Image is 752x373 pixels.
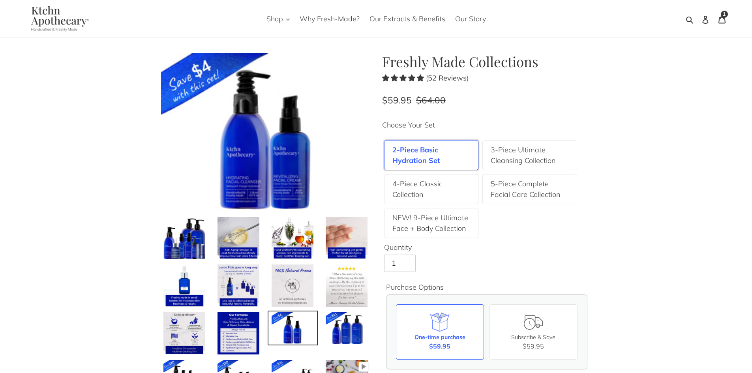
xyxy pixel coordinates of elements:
[723,12,726,17] span: 1
[266,14,283,24] span: Shop
[263,12,294,25] button: Shop
[416,94,446,106] s: $64.00
[523,342,544,350] span: $59.95
[455,14,486,24] span: Our Story
[325,311,369,345] img: Load image into Gallery viewer, Freshly Made Collections
[384,242,589,253] label: Quantity
[161,53,370,210] img: Freshly Made Collections
[714,9,730,28] a: 1
[217,264,261,307] img: Load image into Gallery viewer, Freshly Made Collections
[22,6,95,32] img: Ktchn Apothecary
[451,12,490,25] a: Our Story
[217,216,261,260] img: Load image into Gallery viewer, Freshly Made Collections
[382,53,591,70] h1: Freshly Made Collections
[382,73,426,82] span: 4.83 stars
[392,212,471,234] label: NEW! 9-Piece Ultimate Face + Body Collection
[369,14,445,24] span: Our Extracts & Benefits
[392,144,471,166] label: 2-Piece Basic Hydration Set
[386,282,444,292] legend: Purchase Options
[296,12,364,25] a: Why Fresh-Made?
[325,264,369,307] img: Load image into Gallery viewer, Freshly Made Collections
[271,311,315,345] img: Load image into Gallery viewer, Freshly Made Collections
[163,264,206,307] img: Load image into Gallery viewer, Freshly Made Collections
[429,341,450,351] span: $59.95
[300,14,360,24] span: Why Fresh-Made?
[271,216,315,260] img: Load image into Gallery viewer, Freshly Made Collections
[271,264,315,307] img: Load image into Gallery viewer, Freshly Made Collections
[325,216,369,260] img: Load image into Gallery viewer, Freshly Made Collections
[491,144,569,166] label: 3-Piece Ultimate Cleansing Collection
[163,216,206,260] img: Load image into Gallery viewer, Freshly Made Collections
[511,334,555,341] span: Subscribe & Save
[217,311,261,355] img: Load image into Gallery viewer, Freshly Made Collections
[414,333,465,341] div: One-time purchase
[163,311,206,355] img: Load image into Gallery viewer, Freshly Made Collections
[491,178,569,200] label: 5-Piece Complete Facial Care Collection
[428,73,467,82] b: 52 Reviews
[392,178,471,200] label: 4-Piece Classic Collection
[366,12,449,25] a: Our Extracts & Benefits
[382,120,591,130] label: Choose Your Set
[382,94,412,106] span: $59.95
[426,73,469,82] span: ( )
